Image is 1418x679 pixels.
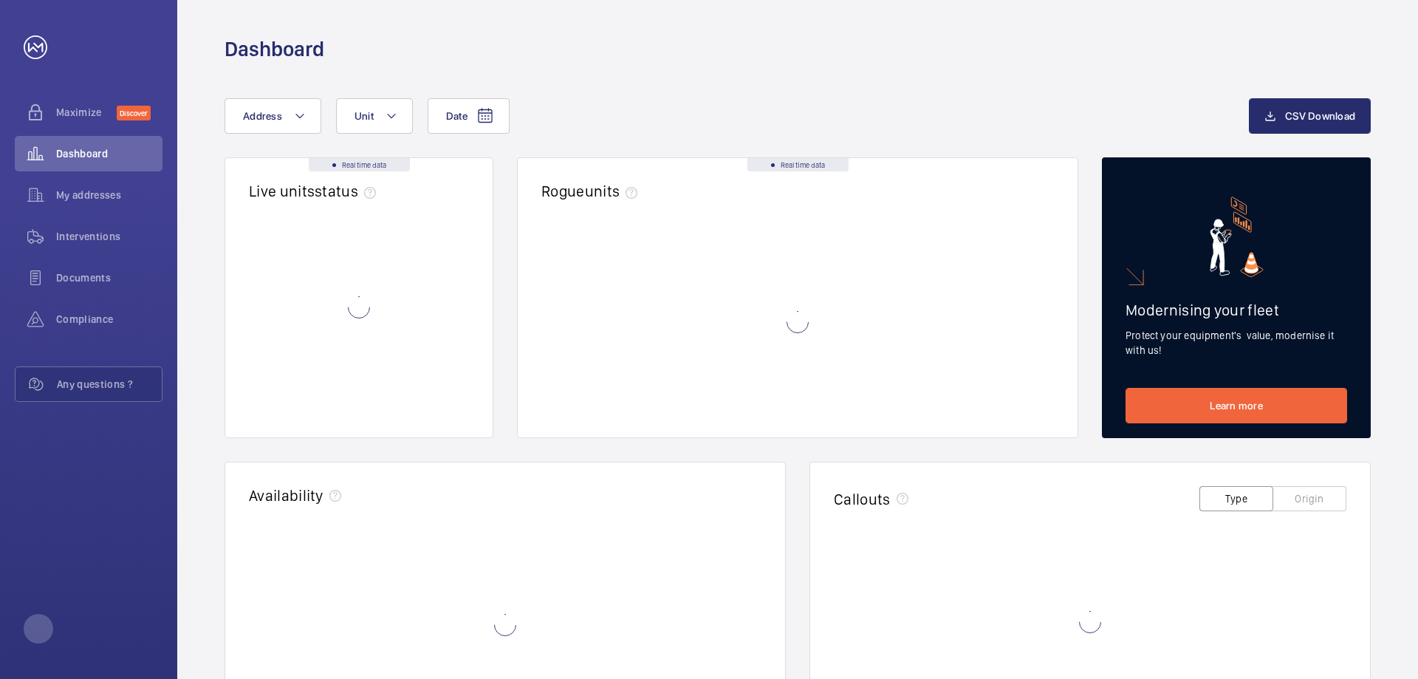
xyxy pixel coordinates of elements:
h2: Live units [249,182,382,200]
button: Address [225,98,321,134]
span: Interventions [56,229,162,244]
h1: Dashboard [225,35,324,63]
div: Real time data [747,158,849,171]
span: Date [446,110,467,122]
h2: Rogue [541,182,643,200]
img: marketing-card.svg [1210,197,1264,277]
button: Date [428,98,510,134]
button: Type [1199,486,1273,511]
button: Origin [1273,486,1346,511]
button: Unit [336,98,413,134]
span: units [585,182,644,200]
span: Maximize [56,105,117,120]
span: CSV Download [1285,110,1355,122]
span: Dashboard [56,146,162,161]
h2: Availability [249,486,323,505]
p: Protect your equipment's value, modernise it with us! [1126,328,1347,358]
a: Learn more [1126,388,1347,423]
span: Unit [354,110,374,122]
span: Address [243,110,282,122]
span: Compliance [56,312,162,327]
span: Any questions ? [57,377,162,392]
h2: Callouts [834,490,891,508]
div: Real time data [309,158,410,171]
span: My addresses [56,188,162,202]
span: Documents [56,270,162,285]
span: status [315,182,382,200]
span: Discover [117,106,151,120]
h2: Modernising your fleet [1126,301,1347,319]
button: CSV Download [1249,98,1371,134]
